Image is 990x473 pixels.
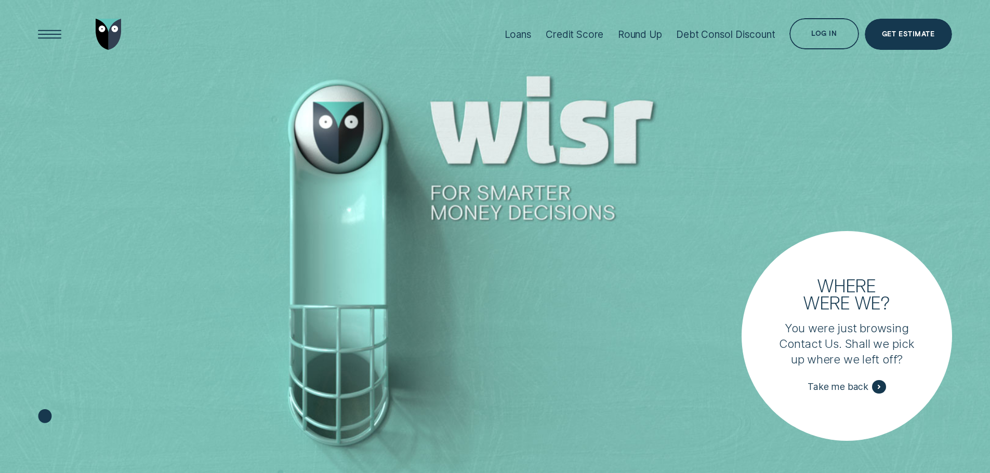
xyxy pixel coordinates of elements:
[96,19,122,50] img: Wisr
[796,277,898,311] h3: Where were we?
[777,320,916,367] p: You were just browsing Contact Us. Shall we pick up where we left off?
[618,29,662,40] div: Round Up
[505,29,532,40] div: Loans
[808,381,868,393] span: Take me back
[742,231,952,441] a: Where were we?You were just browsing Contact Us. Shall we pick up where we left off?Take me back
[546,29,603,40] div: Credit Score
[789,18,859,49] button: Log in
[34,19,65,50] button: Open Menu
[865,19,952,50] a: Get Estimate
[676,29,775,40] div: Debt Consol Discount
